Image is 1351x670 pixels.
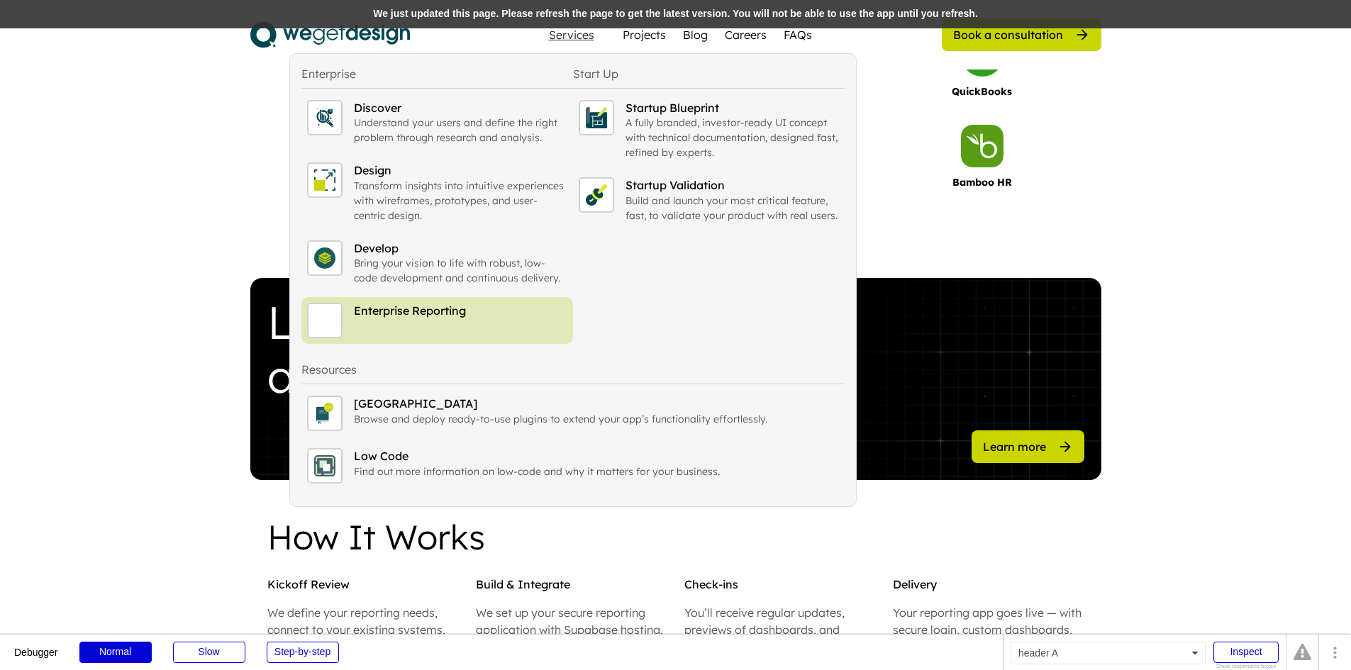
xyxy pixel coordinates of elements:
[952,85,1012,99] div: QuickBooks
[626,194,839,223] div: Build and launch your most critical feature, fast, to validate your product with real users.
[476,604,667,655] div: We set up your secure reporting application with Supabase hosting, dashboards, and data flows.
[953,27,1063,43] div: Book a consultation
[14,635,58,657] div: Debugger
[586,107,607,128] img: blueprint.svg
[1213,664,1279,669] div: Show responsive boxes
[1011,642,1206,664] div: header A
[250,17,410,52] img: logo.svg
[354,256,567,286] div: Bring your vision to life with robust, low-code development and continuous delivery.
[314,247,335,269] img: 098-layers.svg
[267,295,755,404] div: Let's create something amazing
[684,576,876,592] div: Check-ins
[267,576,459,592] div: Kickoff Review
[314,403,335,424] img: WGD%20Plugin%20Library.svg
[354,240,567,256] div: Develop
[725,26,767,43] a: Careers
[784,26,812,43] a: FAQs
[267,642,339,663] div: Step-by-step
[476,576,667,592] div: Build & Integrate
[314,169,335,191] img: 095-scale.svg
[626,100,839,116] div: Startup Blueprint
[623,26,666,43] a: Projects
[173,642,245,663] div: Slow
[267,604,459,655] div: We define your reporting needs, connect to your existing systems, and confirm scope.
[354,179,567,223] div: Transform insights into intuitive experiences with wireframes, prototypes, and user-centric design.
[314,107,335,128] img: 071-analysis.svg
[983,439,1046,454] div: Learn more
[354,412,839,427] div: Browse and deploy ready-to-use plugins to extend your app’s functionality effortlessly.
[684,604,876,655] div: You’ll receive regular updates, previews of dashboards, and opportunities to refine outputs.
[1213,642,1279,663] div: Inspect
[354,116,567,145] div: Understand your users and define the right problem through research and analysis.
[354,162,567,178] div: Design
[626,177,839,193] div: Startup Validation
[683,26,708,43] a: Blog
[893,576,1084,592] div: Delivery
[354,100,567,116] div: Discover
[543,29,600,40] div: Services
[314,310,335,331] img: yH5BAEAAAAALAAAAAABAAEAAAIBRAA7
[354,303,567,318] div: Enterprise Reporting
[626,116,839,160] div: A fully branded, investor-ready UI concept with technical documentation, designed fast, refined b...
[79,642,152,663] div: Normal
[961,125,1003,167] img: Bamboo.png
[354,396,839,411] div: [GEOGRAPHIC_DATA]
[301,361,357,378] div: Resources
[301,65,356,82] div: Enterprise
[586,184,607,206] img: validation.svg
[267,520,1084,554] div: How It Works
[573,65,618,82] div: Start Up
[354,464,839,479] div: Find out more information on low-code and why it matters for your business.
[952,176,1012,190] div: Bamboo HR
[314,455,335,476] img: drag-and-drop.png
[354,448,839,464] div: Low Code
